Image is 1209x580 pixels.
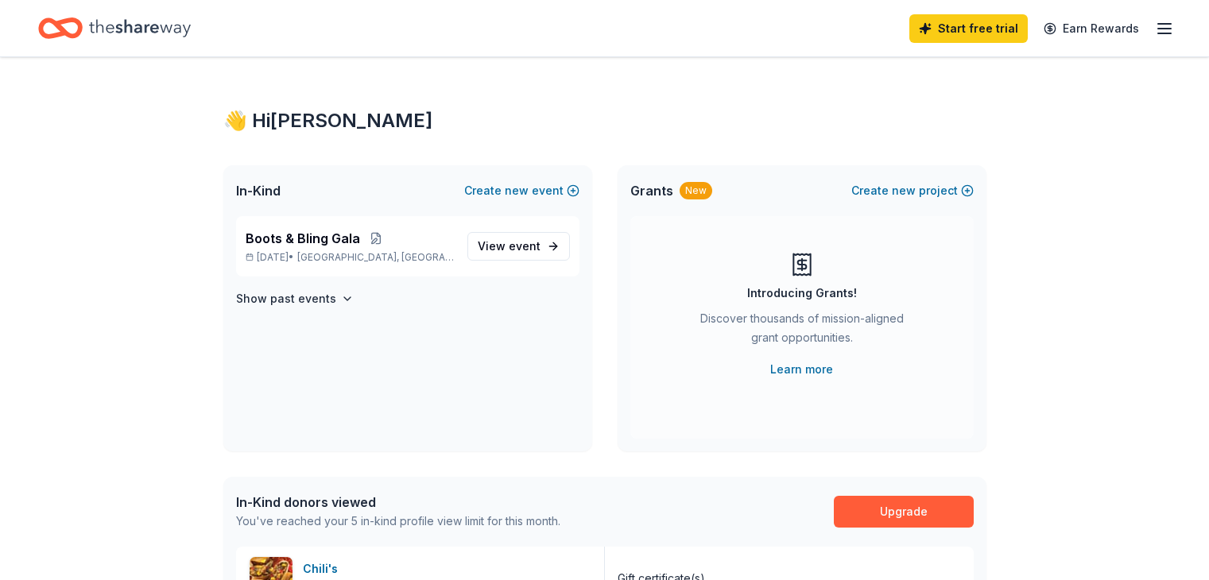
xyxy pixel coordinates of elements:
div: In-Kind donors viewed [236,493,560,512]
a: Upgrade [834,496,974,528]
div: New [680,182,712,199]
div: Chili's [303,559,344,578]
a: Start free trial [909,14,1028,43]
span: [GEOGRAPHIC_DATA], [GEOGRAPHIC_DATA] [297,251,454,264]
a: Learn more [770,360,833,379]
div: 👋 Hi [PERSON_NAME] [223,108,986,133]
div: Discover thousands of mission-aligned grant opportunities. [694,309,910,354]
span: In-Kind [236,181,281,200]
button: Createnewproject [851,181,974,200]
button: Createnewevent [464,181,579,200]
span: Boots & Bling Gala [246,229,360,248]
span: new [505,181,529,200]
span: event [509,239,541,253]
span: new [892,181,916,200]
div: Introducing Grants! [747,284,857,303]
a: Home [38,10,191,47]
h4: Show past events [236,289,336,308]
button: Show past events [236,289,354,308]
span: View [478,237,541,256]
a: View event [467,232,570,261]
span: Grants [630,181,673,200]
div: You've reached your 5 in-kind profile view limit for this month. [236,512,560,531]
p: [DATE] • [246,251,455,264]
a: Earn Rewards [1034,14,1149,43]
